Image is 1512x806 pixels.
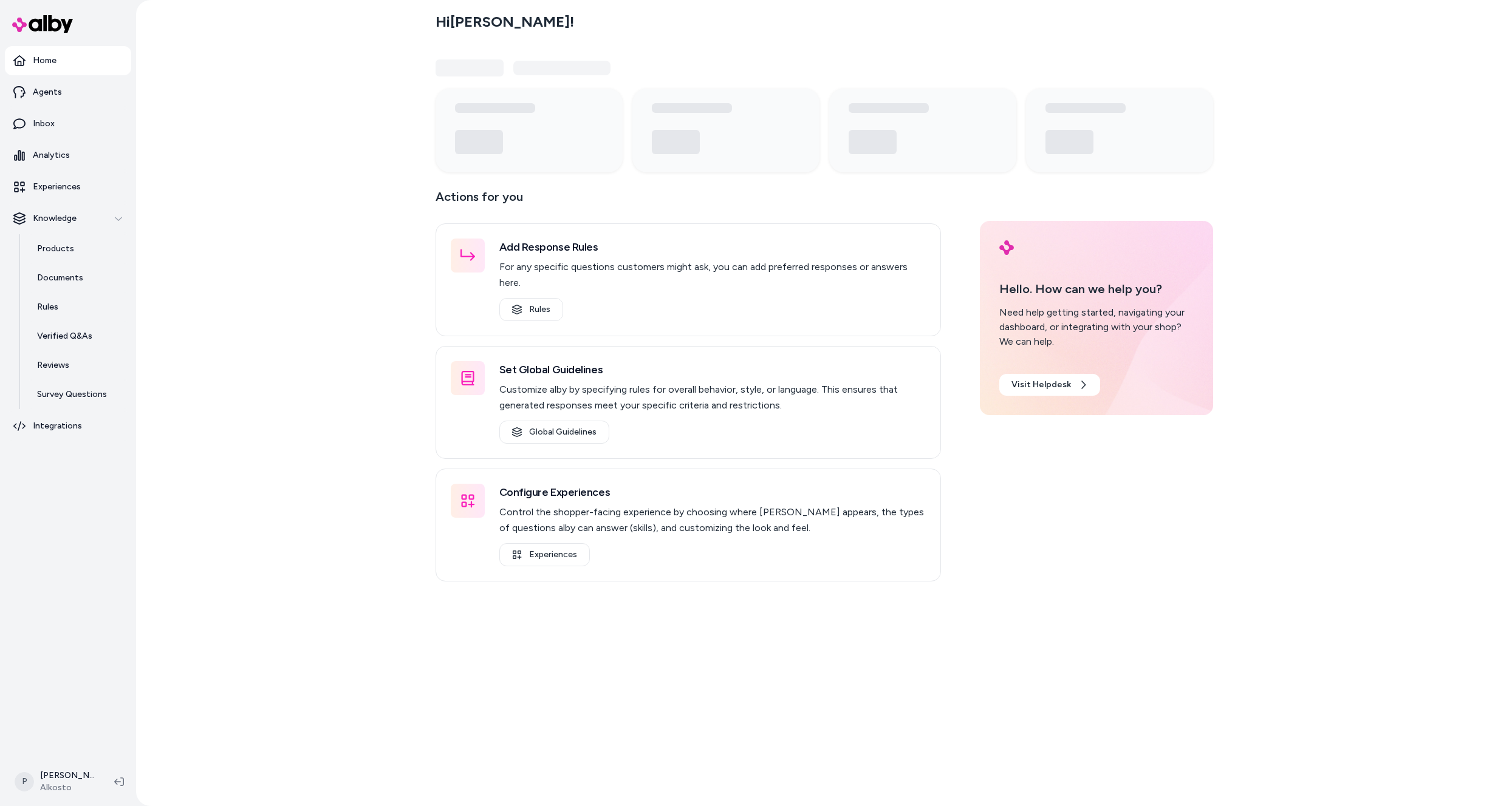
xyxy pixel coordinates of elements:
[12,15,73,33] img: alby Logo
[499,298,563,321] a: Rules
[5,204,131,233] button: Knowledge
[25,293,131,322] a: Rules
[499,259,926,291] p: For any specific questions customers might ask, you can add preferred responses or answers here.
[499,361,926,378] h3: Set Global Guidelines
[37,359,69,371] p: Reviews
[5,141,131,170] a: Analytics
[5,109,131,138] a: Inbox
[25,322,131,351] a: Verified Q&As
[37,388,107,401] p: Survey Questions
[499,484,926,501] h3: Configure Experiences
[33,420,82,432] p: Integrations
[40,782,95,794] span: Alkosto
[5,172,131,201] a: Experiences
[33,86,62,98] p: Agents
[33,149,70,161] p: Analytics
[499,382,926,413] p: Customize alby by specifying rules for overall behavior, style, or language. This ensures that ge...
[33,181,81,193] p: Experiences
[25,380,131,409] a: Survey Questions
[5,46,131,75] a: Home
[5,411,131,441] a: Integrations
[25,234,131,263] a: Products
[499,239,926,256] h3: Add Response Rules
[25,351,131,380] a: Reviews
[499,421,609,444] a: Global Guidelines
[33,55,56,67] p: Home
[499,504,926,536] p: Control the shopper-facing experience by choosing where [PERSON_NAME] appears, the types of quest...
[5,78,131,107] a: Agents
[37,272,83,284] p: Documents
[436,187,941,216] p: Actions for you
[499,543,590,566] a: Experiences
[33,212,77,225] p: Knowledge
[40,770,95,782] p: [PERSON_NAME]
[999,280,1194,298] p: Hello. How can we help you?
[7,762,104,801] button: P[PERSON_NAME]Alkosto
[999,305,1194,349] div: Need help getting started, navigating your dashboard, or integrating with your shop? We can help.
[25,263,131,293] a: Documents
[37,301,58,313] p: Rules
[436,13,574,31] h2: Hi [PERSON_NAME] !
[15,772,34,791] span: P
[37,330,92,342] p: Verified Q&As
[33,118,55,130] p: Inbox
[37,243,74,255] p: Products
[999,374,1100,396] a: Visit Helpdesk
[999,240,1014,255] img: alby Logo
